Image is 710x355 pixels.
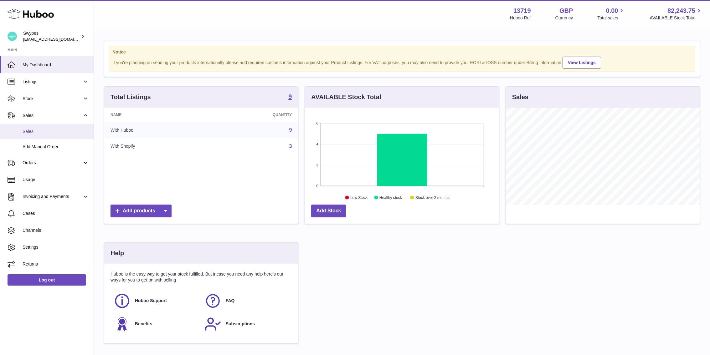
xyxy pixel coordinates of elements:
[23,30,80,42] div: Swypes
[23,160,82,166] span: Orders
[288,94,292,101] a: 9
[23,144,89,150] span: Add Manual Order
[513,7,531,15] strong: 13719
[316,184,318,188] text: 0
[111,93,151,101] h3: Total Listings
[23,62,89,68] span: My Dashboard
[606,7,618,15] span: 0.00
[114,316,198,332] a: Benefits
[23,244,89,250] span: Settings
[204,292,289,309] a: FAQ
[379,195,402,200] text: Healthy stock
[104,108,209,122] th: Name
[111,271,292,283] p: Huboo is the easy way to get your stock fulfilled. But incase you need any help here's our ways f...
[226,321,255,327] span: Subscriptions
[204,316,289,332] a: Subscriptions
[288,94,292,100] strong: 9
[23,79,82,85] span: Listings
[597,7,625,21] a: 0.00 Total sales
[597,15,625,21] span: Total sales
[650,7,702,21] a: 82,243.75 AVAILABLE Stock Total
[510,15,531,21] div: Huboo Ref
[8,274,86,286] a: Log out
[112,49,692,55] strong: Notice
[415,195,450,200] text: Stock over 2 months
[104,122,209,138] td: With Huboo
[563,57,601,68] a: View Listings
[23,96,82,102] span: Stock
[23,37,92,42] span: [EMAIL_ADDRESS][DOMAIN_NAME]
[209,108,298,122] th: Quantity
[350,195,368,200] text: Low Stock
[135,321,152,327] span: Benefits
[311,93,381,101] h3: AVAILABLE Stock Total
[650,15,702,21] span: AVAILABLE Stock Total
[667,7,695,15] span: 82,243.75
[8,32,17,41] img: hello@swypes.co.uk
[316,163,318,167] text: 2
[512,93,528,101] h3: Sales
[23,129,89,134] span: Sales
[311,205,346,217] a: Add Stock
[111,249,124,257] h3: Help
[226,298,235,304] span: FAQ
[23,261,89,267] span: Returns
[289,127,292,133] a: 9
[23,113,82,119] span: Sales
[104,138,209,155] td: With Shopify
[289,144,292,149] a: 3
[23,210,89,216] span: Cases
[23,227,89,233] span: Channels
[23,177,89,183] span: Usage
[316,142,318,146] text: 4
[23,194,82,200] span: Invoicing and Payments
[316,121,318,125] text: 6
[112,56,692,68] div: If you're planning on sending your products internationally please add required customs informati...
[111,205,172,217] a: Add products
[114,292,198,309] a: Huboo Support
[135,298,167,304] span: Huboo Support
[555,15,573,21] div: Currency
[559,7,573,15] strong: GBP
